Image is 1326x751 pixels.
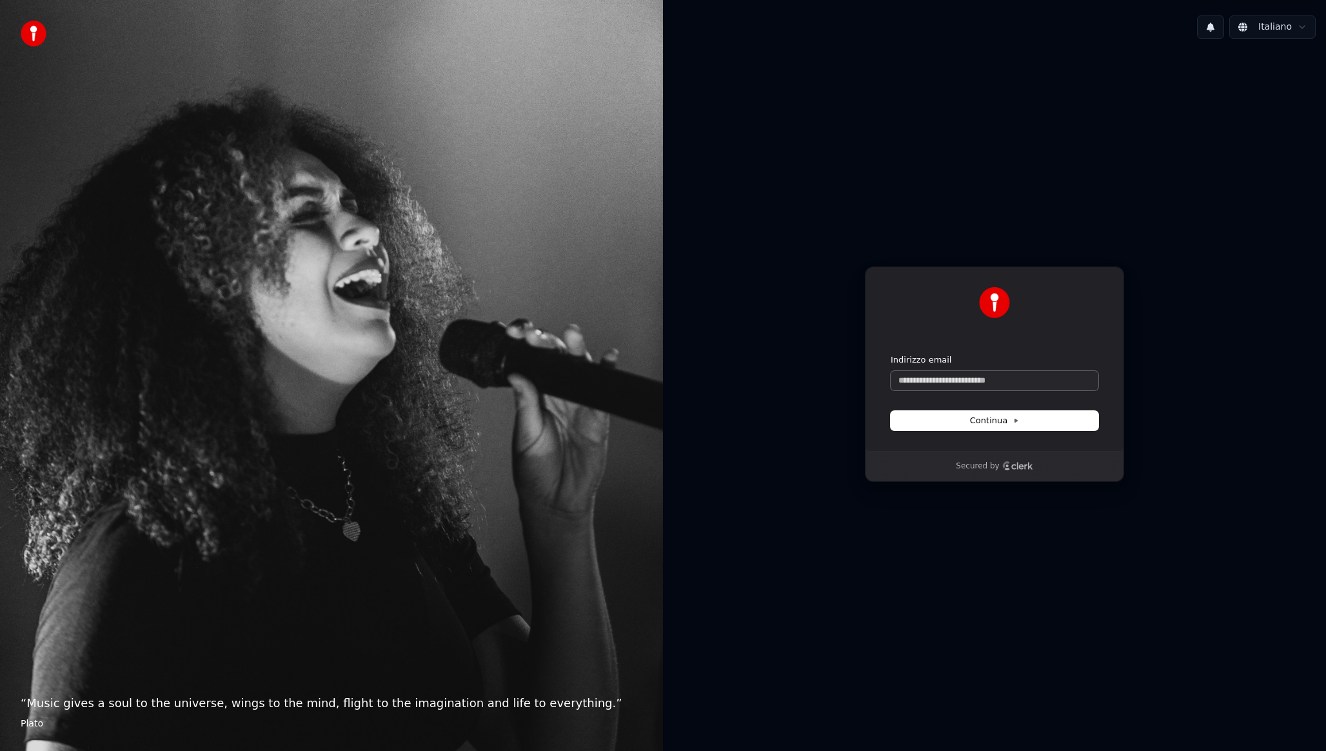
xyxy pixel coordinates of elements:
[970,415,1019,426] span: Continua
[21,21,46,46] img: youka
[21,717,642,730] footer: Plato
[979,287,1010,318] img: Youka
[891,411,1098,430] button: Continua
[21,694,642,712] p: “ Music gives a soul to the universe, wings to the mind, flight to the imagination and life to ev...
[891,354,951,366] label: Indirizzo email
[1002,461,1033,470] a: Clerk logo
[956,461,999,472] p: Secured by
